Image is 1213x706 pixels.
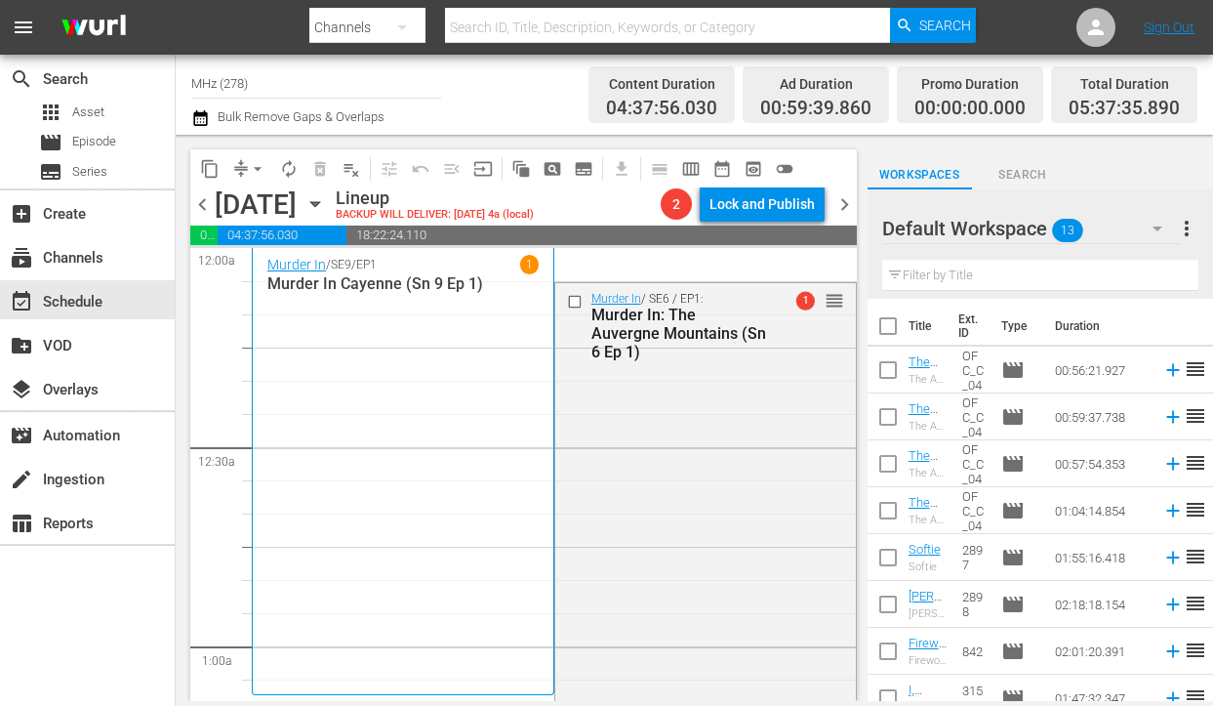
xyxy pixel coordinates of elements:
span: pageview_outlined [543,159,562,179]
span: Fill episodes with ad slates [436,153,467,185]
td: 00:57:54.353 [1047,440,1154,487]
div: / SE6 / EP1: [591,292,767,361]
span: 00:00:00.000 [914,98,1026,120]
td: 01:04:14.854 [1047,487,1154,534]
span: Refresh All Search Blocks [499,149,537,187]
span: reorder [1184,451,1207,475]
td: ARTOFC_C_04001 [954,347,993,394]
span: Revert to Primary Episode [405,153,436,185]
svg: Add to Schedule [1162,641,1184,662]
span: Create Search Block [537,153,568,185]
div: Fireworks [DATE] [909,654,948,667]
td: 2897 [954,534,993,581]
span: chevron_left [190,192,215,217]
td: 01:55:16.418 [1047,534,1154,581]
span: 04:37:56.030 [606,98,717,120]
th: Duration [1043,299,1160,353]
a: Fireworks [DATE] [909,636,947,680]
span: more_vert [1175,217,1198,240]
p: SE9 / [331,258,356,271]
span: Asset [39,101,62,124]
span: autorenew_outlined [279,159,299,179]
th: Title [909,299,947,353]
svg: Add to Schedule [1162,594,1184,615]
span: Series [39,160,62,184]
a: Sign Out [1144,20,1194,35]
span: 18:22:24.110 [346,226,857,245]
span: reorder [1184,357,1207,381]
span: Clear Lineup [336,153,367,185]
span: 04:37:56.030 [218,226,346,245]
p: EP1 [356,258,377,271]
span: 00:59:39.860 [760,98,871,120]
span: Month Calendar View [707,153,738,185]
span: Series [72,162,107,182]
p: / [326,258,331,271]
span: Search [10,67,33,91]
button: Lock and Publish [700,187,825,222]
span: reorder [1184,592,1207,615]
button: more_vert [1175,205,1198,252]
span: subtitles_outlined [574,159,593,179]
span: Copy Lineup [194,153,225,185]
span: playlist_remove_outlined [342,159,361,179]
div: [PERSON_NAME]'s Father [909,607,948,620]
th: Ext. ID [947,299,990,353]
a: The Art of Crime: Episode 1 (Season 4 Episode 1) [909,354,946,486]
span: Search [971,165,1074,186]
span: Ingestion [10,468,33,491]
span: Episode [1001,499,1025,522]
button: reorder [825,290,844,310]
button: Search [890,8,976,43]
p: Murder In Cayenne (Sn 9 Ep 1) [267,274,539,293]
span: Channels [10,246,33,270]
span: menu [12,16,35,39]
span: reorder [825,290,844,311]
a: Murder In [591,292,641,306]
span: Schedule [10,290,33,313]
span: Loop Content [273,153,304,185]
svg: Add to Schedule [1162,547,1184,568]
span: reorder [1184,545,1207,568]
span: 2 [661,196,692,212]
div: The Art of Crime: Blood Dance, Part 2 (Season 4 Episode 4) [909,514,948,526]
span: chevron_right [832,192,857,217]
span: reorder [1184,498,1207,521]
span: Select an event to delete [304,153,336,185]
div: Total Duration [1069,70,1180,98]
p: 1 [526,258,533,271]
div: The Art of Crime: Blood Dance, Part 1 (Season 4 Episode 3) [909,467,948,479]
span: Customize Events [367,149,405,187]
div: Lock and Publish [709,187,815,222]
span: Episode [1001,405,1025,429]
td: ARTOFC_C_04002 [954,394,993,440]
div: Content Duration [606,70,717,98]
span: Bulk Remove Gaps & Overlaps [215,109,384,124]
div: Lineup [336,187,534,209]
a: Murder In [267,257,326,272]
span: Create [10,202,33,226]
span: compress [231,159,251,179]
td: 02:18:18.154 [1047,581,1154,628]
span: Episode [72,132,116,151]
div: Promo Duration [914,70,1026,98]
span: Asset [72,103,104,122]
span: input [473,159,493,179]
svg: Add to Schedule [1162,500,1184,521]
span: 00:59:39.860 [190,226,218,245]
td: 02:01:20.391 [1047,628,1154,675]
div: Softie [909,561,941,573]
span: Day Calendar View [637,149,675,187]
span: Update Metadata from Key Asset [467,153,499,185]
span: Remove Gaps & Overlaps [225,153,273,185]
span: Episode [1001,452,1025,476]
span: Week Calendar View [675,153,707,185]
a: [PERSON_NAME]'s Father [909,589,945,647]
td: ARTOFC_C_04004 [954,487,993,534]
span: Create Series Block [568,153,599,185]
div: BACKUP WILL DELIVER: [DATE] 4a (local) [336,209,534,222]
svg: Add to Schedule [1162,406,1184,428]
div: Murder In: The Auvergne Mountains (Sn 6 Ep 1) [591,306,767,361]
svg: Add to Schedule [1162,359,1184,381]
span: arrow_drop_down [248,159,267,179]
